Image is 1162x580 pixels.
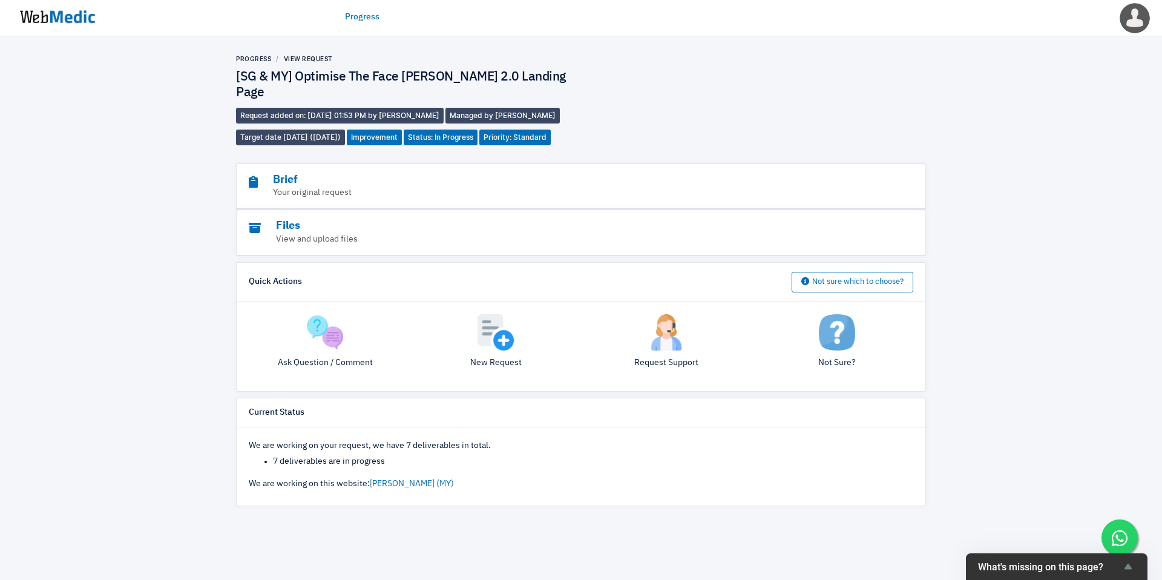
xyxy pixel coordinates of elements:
[819,314,855,351] img: not-sure.png
[590,357,743,369] p: Request Support
[236,54,581,64] nav: breadcrumb
[236,130,345,145] span: Target date [DATE] ([DATE])
[978,561,1121,573] span: What's missing on this page?
[236,70,581,102] h4: [SG & MY] Optimise The Face [PERSON_NAME] 2.0 Landing Page
[249,407,304,418] h6: Current Status
[345,11,379,24] a: Progress
[761,357,913,369] p: Not Sure?
[370,479,454,488] a: [PERSON_NAME] (MY)
[249,277,302,288] h6: Quick Actions
[249,440,913,452] p: We are working on your request, we have 7 deliverables in total.
[978,559,1135,574] button: Show survey - What's missing on this page?
[249,219,847,233] h3: Files
[404,130,478,145] span: Status: In Progress
[236,55,271,62] a: Progress
[445,108,560,124] span: Managed by [PERSON_NAME]
[284,55,333,62] a: View Request
[273,455,913,468] li: 7 deliverables are in progress
[648,314,684,351] img: support.png
[792,272,913,292] button: Not sure which to choose?
[347,130,402,145] span: Improvement
[236,108,444,124] span: Request added on: [DATE] 01:53 PM by [PERSON_NAME]
[249,173,847,187] h3: Brief
[249,186,847,199] p: Your original request
[478,314,514,351] img: add.png
[307,314,343,351] img: question.png
[419,357,572,369] p: New Request
[249,233,847,246] p: View and upload files
[249,357,401,369] p: Ask Question / Comment
[249,478,913,490] p: We are working on this website:
[479,130,551,145] span: Priority: Standard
